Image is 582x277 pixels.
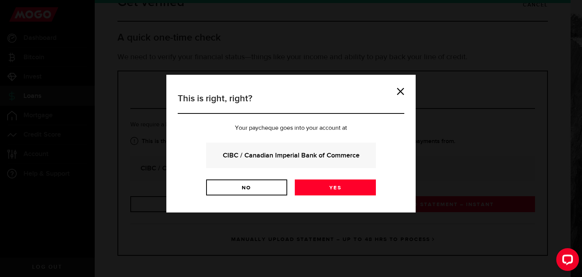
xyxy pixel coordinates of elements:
[178,125,404,131] p: Your paycheque goes into your account at
[295,179,376,195] a: Yes
[550,245,582,277] iframe: LiveChat chat widget
[206,179,287,195] a: No
[178,92,404,114] h3: This is right, right?
[216,150,366,161] strong: CIBC / Canadian Imperial Bank of Commerce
